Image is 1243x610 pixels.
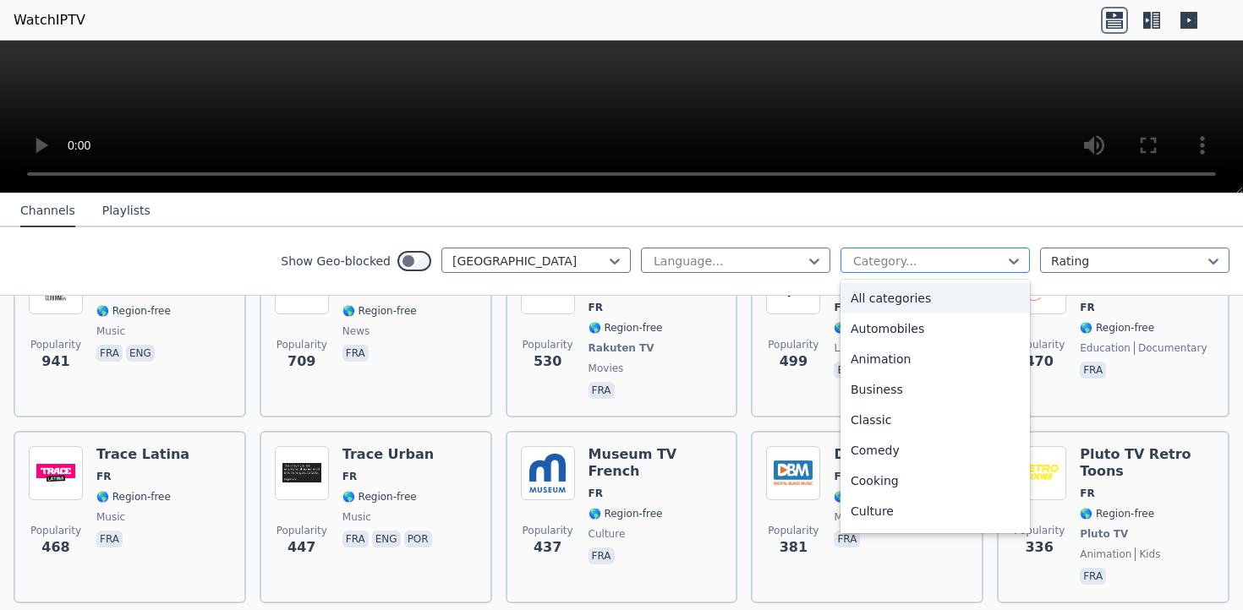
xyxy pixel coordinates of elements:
[834,301,848,314] span: FR
[841,496,1030,526] div: Culture
[780,351,808,372] span: 499
[1080,341,1131,355] span: education
[834,341,876,355] span: lifestyle
[834,446,908,463] h6: DBM TV
[841,466,1030,496] div: Cooking
[30,338,81,351] span: Popularity
[834,531,860,547] p: fra
[841,283,1030,313] div: All categories
[589,301,603,314] span: FR
[523,524,573,537] span: Popularity
[30,524,81,537] span: Popularity
[766,446,820,500] img: DBM TV
[841,313,1030,344] div: Automobiles
[1080,321,1154,335] span: 🌎 Region-free
[342,345,369,362] p: fra
[534,351,561,372] span: 530
[1135,547,1160,561] span: kids
[96,345,123,362] p: fra
[275,446,329,500] img: Trace Urban
[1080,527,1128,541] span: Pluto TV
[589,507,663,520] span: 🌎 Region-free
[841,435,1030,466] div: Comedy
[287,351,315,372] span: 709
[1080,446,1214,480] h6: Pluto TV Retro Toons
[768,338,819,351] span: Popularity
[521,446,575,500] img: Museum TV French
[342,531,369,547] p: fra
[342,304,417,318] span: 🌎 Region-free
[589,362,624,375] span: movies
[287,537,315,558] span: 447
[102,195,151,227] button: Playlists
[589,547,615,564] p: fra
[41,537,69,558] span: 468
[126,345,155,362] p: eng
[834,321,908,335] span: 🌎 Region-free
[1080,507,1154,520] span: 🌎 Region-free
[589,527,626,541] span: culture
[14,10,85,30] a: WatchIPTV
[841,374,1030,405] div: Business
[589,341,654,355] span: Rakuten TV
[96,446,189,463] h6: Trace Latina
[96,490,171,504] span: 🌎 Region-free
[41,351,69,372] span: 941
[1012,446,1066,500] img: Pluto TV Retro Toons
[1134,341,1207,355] span: documentary
[372,531,401,547] p: eng
[841,526,1030,557] div: Documentary
[1014,524,1065,537] span: Popularity
[342,510,371,524] span: music
[96,324,125,338] span: music
[768,524,819,537] span: Popularity
[277,524,327,537] span: Popularity
[834,362,862,379] p: eng
[534,537,561,558] span: 437
[589,321,663,335] span: 🌎 Region-free
[342,324,370,338] span: news
[841,405,1030,435] div: Classic
[1080,301,1094,314] span: FR
[589,382,615,399] p: fra
[1080,487,1094,500] span: FR
[589,446,723,480] h6: Museum TV French
[834,510,862,524] span: music
[1080,568,1106,585] p: fra
[404,531,432,547] p: por
[20,195,75,227] button: Channels
[342,446,435,463] h6: Trace Urban
[96,470,111,483] span: FR
[277,338,327,351] span: Popularity
[589,487,603,500] span: FR
[342,490,417,504] span: 🌎 Region-free
[96,304,171,318] span: 🌎 Region-free
[834,490,908,504] span: 🌎 Region-free
[29,446,83,500] img: Trace Latina
[841,344,1030,374] div: Animation
[281,253,391,270] label: Show Geo-blocked
[523,338,573,351] span: Popularity
[780,537,808,558] span: 381
[1080,362,1106,379] p: fra
[1014,338,1065,351] span: Popularity
[834,470,848,483] span: FR
[1025,351,1053,372] span: 470
[96,531,123,547] p: fra
[1025,537,1053,558] span: 336
[96,510,125,524] span: music
[1080,547,1131,561] span: animation
[342,470,357,483] span: FR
